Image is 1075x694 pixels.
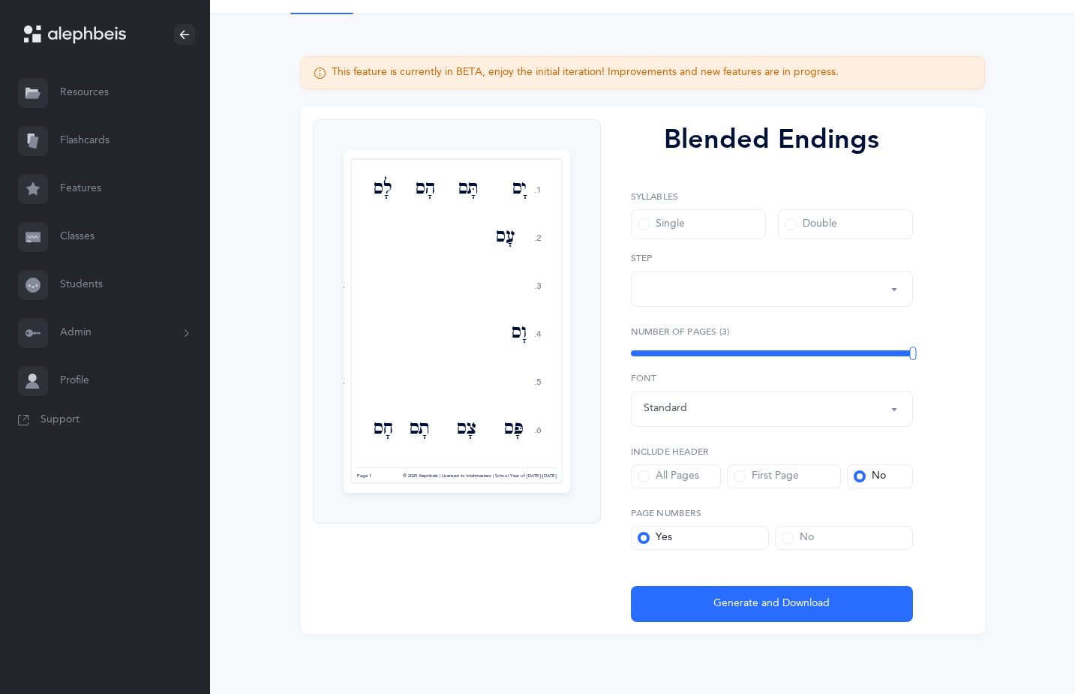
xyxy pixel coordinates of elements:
[713,596,830,611] span: Generate and Download
[631,325,913,338] label: Number of Pages (3)
[631,371,913,385] label: Font
[638,469,699,484] div: All Pages
[644,401,687,416] div: Standard
[332,65,839,80] div: This feature is currently in BETA, enjoy the initial iteration! Improvements and new features are...
[631,391,913,427] button: Standard
[631,251,913,265] label: Step
[734,469,799,484] div: First Page
[631,119,913,160] div: Blended Endings
[631,506,913,520] label: Page Numbers
[631,190,913,203] label: Syllables
[785,217,837,232] div: Double
[631,445,913,458] label: Include Header
[41,413,80,428] span: Support
[638,217,685,232] div: Single
[854,469,886,484] div: No
[638,530,672,545] div: Yes
[631,586,913,622] button: Generate and Download
[782,530,814,545] div: No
